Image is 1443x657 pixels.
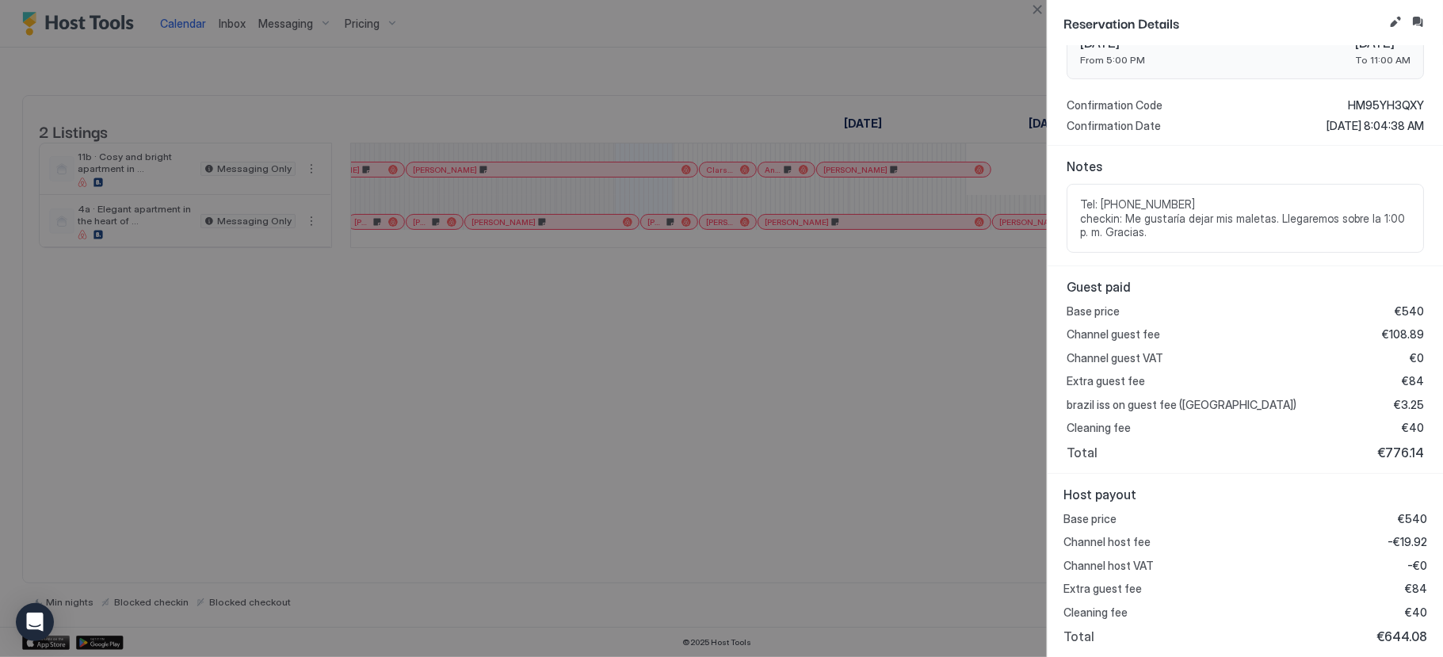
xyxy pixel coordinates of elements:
[1067,351,1163,365] span: Channel guest VAT
[1063,559,1154,573] span: Channel host VAT
[1376,628,1427,644] span: €644.08
[1063,582,1142,596] span: Extra guest fee
[1067,119,1161,133] span: Confirmation Date
[1063,13,1383,32] span: Reservation Details
[1407,559,1427,573] span: -€0
[1063,512,1117,526] span: Base price
[1394,398,1424,412] span: €3.25
[1395,304,1424,319] span: €540
[1408,13,1427,32] button: Inbox
[1063,605,1128,620] span: Cleaning fee
[1386,13,1405,32] button: Edit reservation
[1355,54,1411,66] span: To 11:00 AM
[1405,605,1427,620] span: €40
[1067,304,1120,319] span: Base price
[1067,445,1098,460] span: Total
[1067,374,1145,388] span: Extra guest fee
[1080,54,1145,66] span: From 5:00 PM
[1382,327,1424,342] span: €108.89
[1067,98,1162,113] span: Confirmation Code
[1067,279,1424,295] span: Guest paid
[1402,374,1424,388] span: €84
[1327,119,1424,133] span: [DATE] 8:04:38 AM
[1063,628,1094,644] span: Total
[1377,445,1424,460] span: €776.14
[1063,487,1427,502] span: Host payout
[1348,98,1424,113] span: HM95YH3QXY
[1402,421,1424,435] span: €40
[1067,327,1160,342] span: Channel guest fee
[1405,582,1427,596] span: €84
[1067,421,1131,435] span: Cleaning fee
[1080,197,1411,239] span: Tel: [PHONE_NUMBER] checkin: Me gustaría dejar mis maletas. Llegaremos sobre la 1:00 p. m. Gracias.
[16,603,54,641] div: Open Intercom Messenger
[1067,159,1424,174] span: Notes
[1067,398,1296,412] span: brazil iss on guest fee ([GEOGRAPHIC_DATA])
[1388,535,1427,549] span: -€19.92
[1063,535,1151,549] span: Channel host fee
[1398,512,1427,526] span: €540
[1410,351,1424,365] span: €0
